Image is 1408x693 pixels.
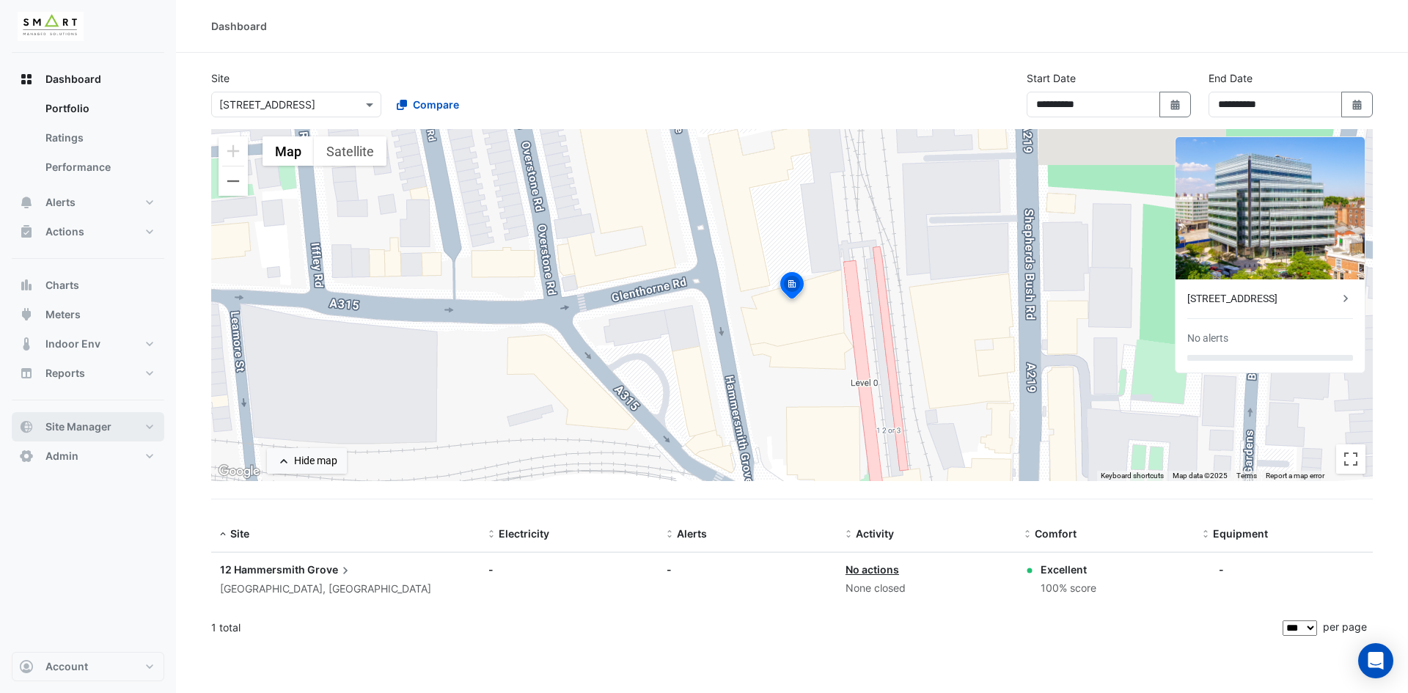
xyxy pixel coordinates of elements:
div: Dashboard [211,18,267,34]
app-icon: Reports [19,366,34,381]
span: Reports [45,366,85,381]
button: Show street map [263,136,314,166]
img: site-pin-selected.svg [776,270,808,305]
app-icon: Actions [19,224,34,239]
app-icon: Charts [19,278,34,293]
img: Company Logo [18,12,84,41]
span: Map data ©2025 [1173,472,1228,480]
div: - [488,562,650,577]
button: Account [12,652,164,681]
a: Portfolio [34,94,164,123]
a: Terms (opens in new tab) [1236,472,1257,480]
button: Zoom in [219,136,248,166]
label: Start Date [1027,70,1076,86]
div: 100% score [1041,580,1096,597]
span: Account [45,659,88,674]
div: - [667,562,828,577]
span: Grove [307,562,353,578]
div: No alerts [1187,331,1228,346]
span: Indoor Env [45,337,100,351]
app-icon: Alerts [19,195,34,210]
app-icon: Indoor Env [19,337,34,351]
a: Performance [34,153,164,182]
span: Meters [45,307,81,322]
a: Open this area in Google Maps (opens a new window) [215,462,263,481]
button: Compare [387,92,469,117]
app-icon: Dashboard [19,72,34,87]
span: Charts [45,278,79,293]
button: Show satellite imagery [314,136,386,166]
div: - [1219,562,1224,577]
button: Indoor Env [12,329,164,359]
span: Site Manager [45,419,111,434]
a: Report a map error [1266,472,1324,480]
span: Admin [45,449,78,463]
img: 12 Hammersmith Grove [1176,137,1365,279]
label: End Date [1209,70,1253,86]
span: Dashboard [45,72,101,87]
span: Equipment [1213,527,1268,540]
span: Alerts [45,195,76,210]
button: Dashboard [12,65,164,94]
a: No actions [846,563,899,576]
button: Actions [12,217,164,246]
button: Keyboard shortcuts [1101,471,1164,481]
button: Hide map [267,448,347,474]
div: [GEOGRAPHIC_DATA], [GEOGRAPHIC_DATA] [220,581,471,598]
button: Meters [12,300,164,329]
span: Actions [45,224,84,239]
span: Alerts [677,527,707,540]
div: Open Intercom Messenger [1358,643,1393,678]
span: per page [1323,620,1367,633]
button: Alerts [12,188,164,217]
button: Site Manager [12,412,164,441]
div: [STREET_ADDRESS] [1187,291,1338,307]
span: Site [230,527,249,540]
div: Excellent [1041,562,1096,577]
span: 12 Hammersmith [220,563,305,576]
button: Zoom out [219,166,248,196]
app-icon: Meters [19,307,34,322]
div: None closed [846,580,1007,597]
label: Site [211,70,230,86]
button: Reports [12,359,164,388]
div: Hide map [294,453,337,469]
button: Charts [12,271,164,300]
fa-icon: Select Date [1169,98,1182,111]
div: 1 total [211,609,1280,646]
button: Toggle fullscreen view [1336,444,1365,474]
app-icon: Site Manager [19,419,34,434]
app-icon: Admin [19,449,34,463]
div: Dashboard [12,94,164,188]
span: Comfort [1035,527,1077,540]
span: Activity [856,527,894,540]
span: Electricity [499,527,549,540]
button: Admin [12,441,164,471]
fa-icon: Select Date [1351,98,1364,111]
a: Ratings [34,123,164,153]
img: Google [215,462,263,481]
span: Compare [413,97,459,112]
